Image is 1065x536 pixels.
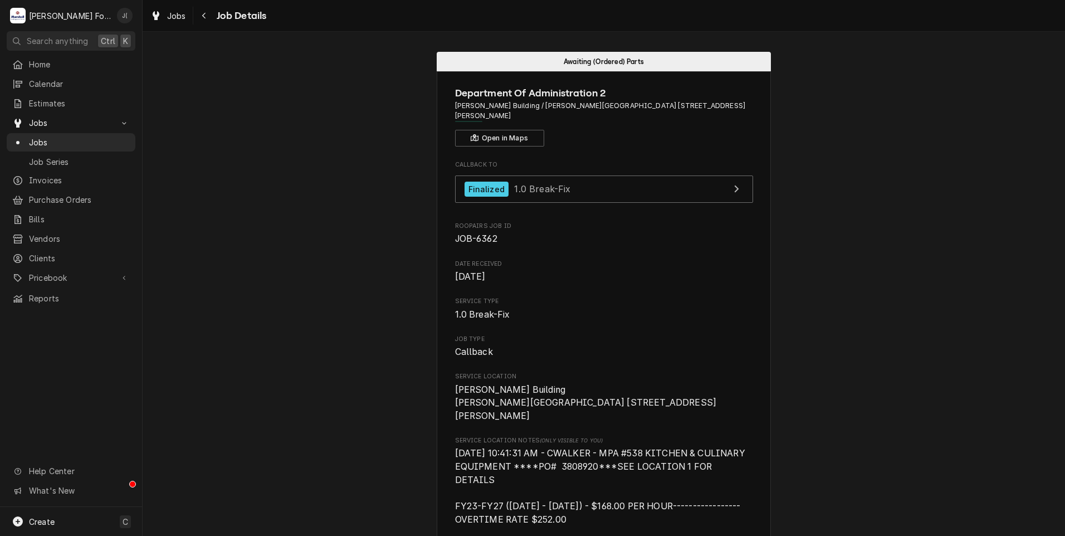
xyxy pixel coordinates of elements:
div: Date Received [455,260,753,284]
span: Jobs [167,10,186,22]
span: Address [455,101,753,121]
span: Job Type [455,335,753,344]
a: Go to What's New [7,481,135,500]
a: Clients [7,249,135,267]
button: Open in Maps [455,130,544,147]
a: Invoices [7,171,135,189]
div: Service Location [455,372,753,422]
div: M [10,8,26,23]
span: Jobs [29,137,130,148]
span: Invoices [29,174,130,186]
span: Job Type [455,345,753,359]
span: 1.0 Break-Fix [514,183,570,194]
span: Ctrl [101,35,115,47]
span: Job Details [213,8,267,23]
span: Help Center [29,465,129,477]
span: JOB-6362 [455,233,497,244]
div: Callback To [455,160,753,208]
a: Estimates [7,94,135,113]
div: Roopairs Job ID [455,222,753,246]
a: Go to Help Center [7,462,135,480]
span: Date Received [455,260,753,269]
span: Reports [29,293,130,304]
span: Callback [455,347,493,357]
span: (Only Visible to You) [540,437,603,444]
span: Service Type [455,308,753,321]
span: Service Location Notes [455,436,753,445]
span: [PERSON_NAME] Building [PERSON_NAME][GEOGRAPHIC_DATA] [STREET_ADDRESS][PERSON_NAME] [455,384,717,421]
a: Jobs [7,133,135,152]
span: Roopairs Job ID [455,222,753,231]
a: Home [7,55,135,74]
span: Job Series [29,156,130,168]
div: Jeff Debigare (109)'s Avatar [117,8,133,23]
span: Estimates [29,98,130,109]
a: Go to Pricebook [7,269,135,287]
a: View Job [455,176,753,203]
span: Service Location [455,383,753,423]
div: Client Information [455,86,753,147]
span: Name [455,86,753,101]
div: Service Type [455,297,753,321]
a: Jobs [146,7,190,25]
a: Reports [7,289,135,308]
span: Search anything [27,35,88,47]
a: Vendors [7,230,135,248]
span: Service Location [455,372,753,381]
span: Create [29,517,55,527]
span: Home [29,59,130,70]
span: Date Received [455,270,753,284]
a: Calendar [7,75,135,93]
span: Bills [29,213,130,225]
span: Callback To [455,160,753,169]
span: Purchase Orders [29,194,130,206]
a: Purchase Orders [7,191,135,209]
span: Roopairs Job ID [455,232,753,246]
div: [PERSON_NAME] Food Equipment Service [29,10,111,22]
span: Vendors [29,233,130,245]
span: K [123,35,128,47]
div: Job Type [455,335,753,359]
span: What's New [29,485,129,496]
span: 1.0 Break-Fix [455,309,510,320]
span: C [123,516,128,528]
button: Search anythingCtrlK [7,31,135,51]
span: Pricebook [29,272,113,284]
div: Status [437,52,771,71]
div: Marshall Food Equipment Service's Avatar [10,8,26,23]
span: Service Type [455,297,753,306]
div: J( [117,8,133,23]
a: Bills [7,210,135,228]
span: [DATE] [455,271,486,282]
span: Awaiting (Ordered) Parts [564,58,644,65]
span: Calendar [29,78,130,90]
span: Clients [29,252,130,264]
a: Job Series [7,153,135,171]
div: Finalized [465,182,509,197]
span: Jobs [29,117,113,129]
button: Navigate back [196,7,213,25]
a: Go to Jobs [7,114,135,132]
